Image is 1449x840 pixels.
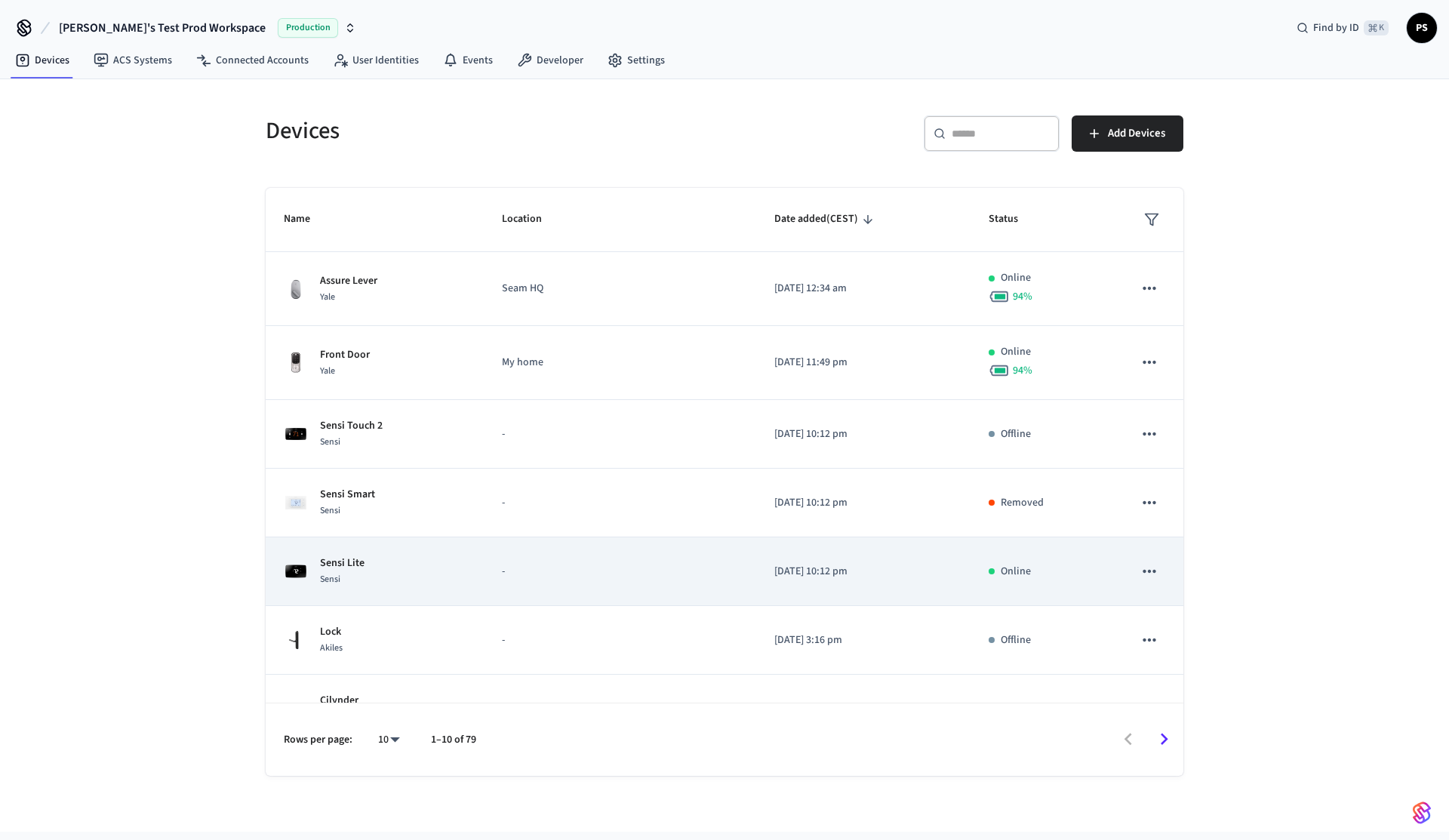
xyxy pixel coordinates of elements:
img: SeamLogoGradient.69752ec5.svg [1413,801,1431,825]
span: Yale [320,291,335,303]
button: Go to next page [1146,722,1182,757]
p: Online [1001,344,1031,360]
span: Production [278,18,338,38]
p: Sensi Touch 2 [320,418,383,434]
p: - [502,495,738,511]
a: Settings [595,47,677,74]
p: - [502,632,738,648]
p: [DATE] 10:12 pm [774,426,952,442]
p: Online [1001,564,1031,580]
p: Rows per page: [284,732,352,748]
p: - [502,564,738,580]
p: Offline [1001,632,1031,648]
h5: Devices [266,115,715,146]
p: [DATE] 3:16 pm [774,701,952,717]
p: Sensi Smart [320,487,375,503]
p: Assure Lever [320,273,377,289]
span: Yale [320,365,335,377]
span: Sensi [320,435,340,448]
p: Online [1001,270,1031,286]
p: Cilynder [320,693,358,709]
p: [DATE] 3:16 pm [774,632,952,648]
p: Lock [320,624,343,640]
p: [DATE] 12:34 am [774,281,952,297]
span: Sensi [320,504,340,517]
p: - [502,426,738,442]
span: 94 % [1013,363,1032,378]
a: Devices [3,47,82,74]
p: [DATE] 11:49 pm [774,355,952,371]
span: PS [1408,14,1435,42]
span: Add Devices [1108,124,1165,143]
a: ACS Systems [82,47,184,74]
img: August Wifi Smart Lock 3rd Gen, Silver, Front [284,277,308,301]
p: - [502,701,738,717]
p: Offline [1001,426,1031,442]
img: Sensi Touch 2 Smart Thermostat (Black) [284,422,308,446]
span: Akiles [320,642,343,654]
img: Akiles Roomlock [284,628,308,652]
a: Events [431,47,505,74]
p: [DATE] 10:12 pm [774,495,952,511]
span: Status [989,208,1038,231]
p: My home [502,355,738,371]
span: 94 % [1013,289,1032,304]
div: 10 [371,729,407,751]
a: Developer [505,47,595,74]
span: [PERSON_NAME]'s Test Prod Workspace [59,19,266,37]
div: Find by ID⌘ K [1284,14,1401,42]
img: Yale Assure Touchscreen Wifi Smart Lock, Satin Nickel, Front [284,351,308,375]
span: Find by ID [1313,20,1359,35]
p: Removed [1001,495,1044,511]
button: Add Devices [1072,115,1183,152]
p: Offline [1001,701,1031,717]
img: Akiles Cylinder [284,697,308,721]
p: 1–10 of 79 [431,732,476,748]
p: Front Door [320,347,370,363]
span: Name [284,208,330,231]
button: PS [1407,13,1437,43]
img: Sensi Lite Smart Thermostat (Black) [284,559,308,583]
a: User Identities [321,47,431,74]
img: Sensi Smart Thermostat (White) [284,491,308,515]
span: Sensi [320,573,340,586]
p: Sensi Lite [320,555,365,571]
span: ⌘ K [1364,20,1389,35]
a: Connected Accounts [184,47,321,74]
p: [DATE] 10:12 pm [774,564,952,580]
span: Date added(CEST) [774,208,878,231]
span: Location [502,208,561,231]
p: Seam HQ [502,281,738,297]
